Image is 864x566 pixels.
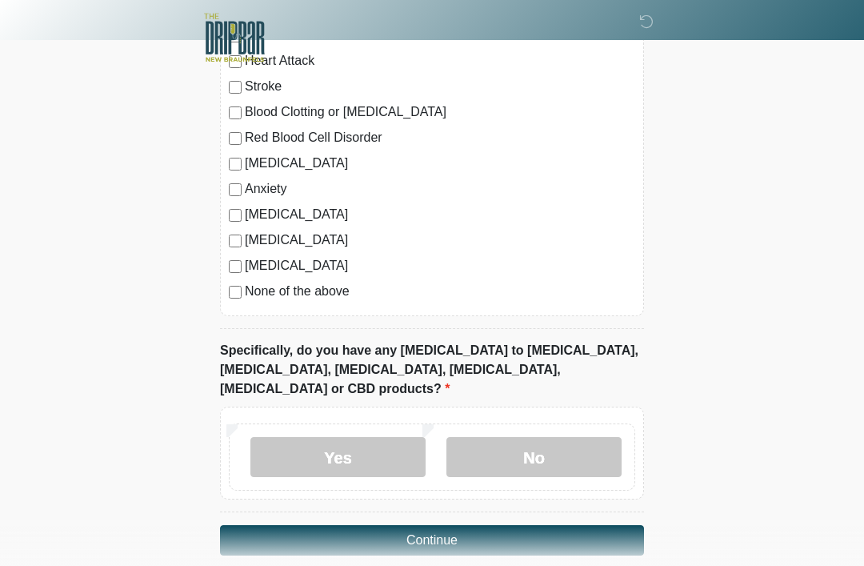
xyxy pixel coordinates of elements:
[220,525,644,556] button: Continue
[245,179,635,199] label: Anxiety
[229,106,242,119] input: Blood Clotting or [MEDICAL_DATA]
[229,132,242,145] input: Red Blood Cell Disorder
[245,77,635,96] label: Stroke
[250,437,426,477] label: Yes
[229,81,242,94] input: Stroke
[204,12,265,64] img: The DRIPBaR - New Braunfels Logo
[220,341,644,399] label: Specifically, do you have any [MEDICAL_DATA] to [MEDICAL_DATA], [MEDICAL_DATA], [MEDICAL_DATA], [...
[229,183,242,196] input: Anxiety
[245,231,635,250] label: [MEDICAL_DATA]
[245,128,635,147] label: Red Blood Cell Disorder
[229,260,242,273] input: [MEDICAL_DATA]
[245,102,635,122] label: Blood Clotting or [MEDICAL_DATA]
[229,286,242,299] input: None of the above
[245,256,635,275] label: [MEDICAL_DATA]
[229,209,242,222] input: [MEDICAL_DATA]
[446,437,622,477] label: No
[229,235,242,247] input: [MEDICAL_DATA]
[245,205,635,224] label: [MEDICAL_DATA]
[245,154,635,173] label: [MEDICAL_DATA]
[229,158,242,171] input: [MEDICAL_DATA]
[245,282,635,301] label: None of the above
